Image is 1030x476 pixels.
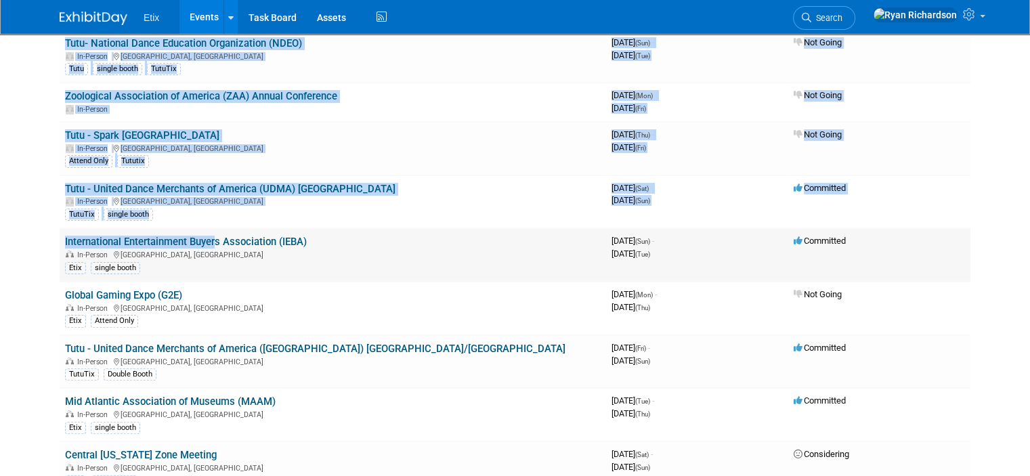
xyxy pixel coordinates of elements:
span: [DATE] [611,395,654,406]
span: Not Going [794,289,842,299]
div: [GEOGRAPHIC_DATA], [GEOGRAPHIC_DATA] [65,50,601,61]
span: [DATE] [611,236,654,246]
span: Considering [794,449,849,459]
span: Committed [794,343,846,353]
span: Not Going [794,37,842,47]
span: [DATE] [611,355,650,366]
span: [DATE] [611,183,653,193]
span: (Fri) [635,144,646,152]
div: Tutu [65,63,88,75]
span: - [652,129,654,139]
span: (Tue) [635,397,650,405]
span: In-Person [77,304,112,313]
img: In-Person Event [66,52,74,59]
img: In-Person Event [66,464,74,471]
span: - [655,90,657,100]
span: Etix [144,12,159,23]
span: Committed [794,236,846,246]
span: [DATE] [611,37,654,47]
span: (Sat) [635,451,649,458]
a: Mid Atlantic Association of Museums (MAAM) [65,395,276,408]
img: ExhibitDay [60,12,127,25]
span: [DATE] [611,462,650,472]
span: In-Person [77,358,112,366]
span: (Tue) [635,52,650,60]
span: (Mon) [635,92,653,100]
span: [DATE] [611,103,646,113]
a: Tutu - Spark [GEOGRAPHIC_DATA] [65,129,219,142]
span: - [652,37,654,47]
img: In-Person Event [66,410,74,417]
a: Tutu - United Dance Merchants of America ([GEOGRAPHIC_DATA]) [GEOGRAPHIC_DATA]/[GEOGRAPHIC_DATA] [65,343,565,355]
div: Double Booth [104,368,156,381]
span: - [652,395,654,406]
div: [GEOGRAPHIC_DATA], [GEOGRAPHIC_DATA] [65,248,601,259]
span: (Sun) [635,464,650,471]
span: [DATE] [611,129,654,139]
div: [GEOGRAPHIC_DATA], [GEOGRAPHIC_DATA] [65,142,601,153]
span: In-Person [77,410,112,419]
div: [GEOGRAPHIC_DATA], [GEOGRAPHIC_DATA] [65,302,601,313]
div: [GEOGRAPHIC_DATA], [GEOGRAPHIC_DATA] [65,355,601,366]
a: Central [US_STATE] Zone Meeting [65,449,217,461]
div: Etix [65,262,86,274]
span: [DATE] [611,142,646,152]
span: (Sun) [635,238,650,245]
span: (Thu) [635,410,650,418]
span: [DATE] [611,302,650,312]
div: TutuTix [65,368,99,381]
div: TutuTix [147,63,181,75]
img: In-Person Event [66,251,74,257]
div: single booth [91,422,140,434]
a: Zoological Association of America (ZAA) Annual Conference [65,90,337,102]
span: - [651,449,653,459]
a: Global Gaming Expo (G2E) [65,289,182,301]
span: In-Person [77,105,112,114]
span: Search [811,13,842,23]
div: Tututix [117,155,149,167]
div: single booth [91,262,140,274]
div: Etix [65,315,86,327]
img: In-Person Event [66,144,74,151]
span: Not Going [794,129,842,139]
span: (Tue) [635,251,650,258]
div: Attend Only [91,315,138,327]
span: - [648,343,650,353]
a: Search [793,6,855,30]
div: Etix [65,422,86,434]
span: [DATE] [611,449,653,459]
span: In-Person [77,197,112,206]
span: [DATE] [611,408,650,418]
div: [GEOGRAPHIC_DATA], [GEOGRAPHIC_DATA] [65,462,601,473]
a: International Entertainment Buyers Association (IEBA) [65,236,307,248]
span: (Mon) [635,291,653,299]
img: In-Person Event [66,304,74,311]
div: Attend Only [65,155,112,167]
span: (Sun) [635,39,650,47]
span: - [651,183,653,193]
a: Tutu - United Dance Merchants of America (UDMA) [GEOGRAPHIC_DATA] [65,183,395,195]
span: [DATE] [611,50,650,60]
div: TutuTix [65,209,99,221]
span: In-Person [77,464,112,473]
span: (Sat) [635,185,649,192]
div: single booth [104,209,153,221]
div: single booth [93,63,142,75]
span: (Sun) [635,358,650,365]
span: Committed [794,395,846,406]
img: In-Person Event [66,358,74,364]
span: [DATE] [611,343,650,353]
span: (Fri) [635,105,646,112]
span: In-Person [77,251,112,259]
span: [DATE] [611,248,650,259]
span: (Fri) [635,345,646,352]
span: [DATE] [611,195,650,205]
img: In-Person Event [66,105,74,112]
span: Committed [794,183,846,193]
a: Tutu- National Dance Education Organization (NDEO) [65,37,302,49]
span: (Sun) [635,197,650,204]
span: (Thu) [635,131,650,139]
span: - [655,289,657,299]
span: (Thu) [635,304,650,311]
img: Ryan Richardson [873,7,958,22]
